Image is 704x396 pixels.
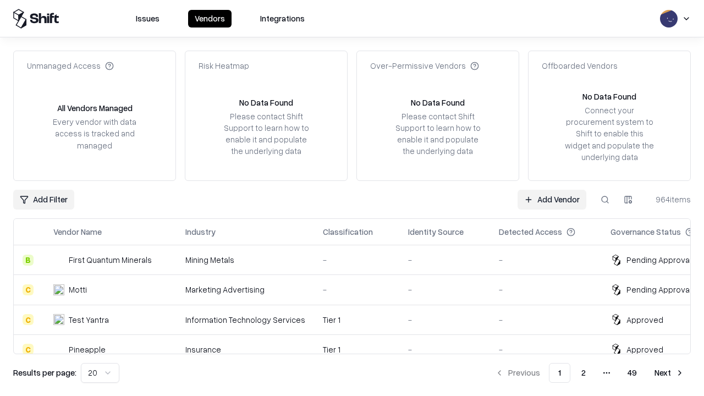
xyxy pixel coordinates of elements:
div: Pending Approval [626,254,691,266]
div: Please contact Shift Support to learn how to enable it and populate the underlying data [221,111,312,157]
div: No Data Found [411,97,465,108]
div: Motti [69,284,87,295]
div: Information Technology Services [185,314,305,326]
div: Identity Source [408,226,464,238]
div: C [23,314,34,325]
div: Pending Approval [626,284,691,295]
button: Add Filter [13,190,74,210]
img: Pineapple [53,344,64,355]
div: - [499,254,593,266]
div: Marketing Advertising [185,284,305,295]
div: Vendor Name [53,226,102,238]
div: - [323,254,391,266]
div: Offboarded Vendors [542,60,618,71]
div: - [323,284,391,295]
div: C [23,344,34,355]
div: 964 items [647,194,691,205]
div: - [408,254,481,266]
div: Approved [626,314,663,326]
div: - [499,344,593,355]
div: Governance Status [610,226,681,238]
p: Results per page: [13,367,76,378]
div: Pineapple [69,344,106,355]
button: Next [648,363,691,383]
div: Tier 1 [323,344,391,355]
div: - [499,284,593,295]
button: Integrations [254,10,311,28]
div: Unmanaged Access [27,60,114,71]
div: Industry [185,226,216,238]
div: - [408,284,481,295]
div: Tier 1 [323,314,391,326]
div: No Data Found [239,97,293,108]
div: Over-Permissive Vendors [370,60,479,71]
div: Risk Heatmap [199,60,249,71]
div: Please contact Shift Support to learn how to enable it and populate the underlying data [392,111,483,157]
button: 2 [573,363,595,383]
div: Every vendor with data access is tracked and managed [49,116,140,151]
button: Vendors [188,10,232,28]
button: 1 [549,363,570,383]
a: Add Vendor [518,190,586,210]
div: No Data Found [582,91,636,102]
div: - [408,344,481,355]
div: B [23,255,34,266]
img: First Quantum Minerals [53,255,64,266]
div: Test Yantra [69,314,109,326]
div: - [499,314,593,326]
div: Mining Metals [185,254,305,266]
div: Detected Access [499,226,562,238]
button: Issues [129,10,166,28]
img: Test Yantra [53,314,64,325]
div: C [23,284,34,295]
div: Classification [323,226,373,238]
div: Insurance [185,344,305,355]
div: All Vendors Managed [57,102,133,114]
div: Connect your procurement system to Shift to enable this widget and populate the underlying data [564,105,655,163]
img: Motti [53,284,64,295]
button: 49 [619,363,646,383]
nav: pagination [488,363,691,383]
div: First Quantum Minerals [69,254,152,266]
div: - [408,314,481,326]
div: Approved [626,344,663,355]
